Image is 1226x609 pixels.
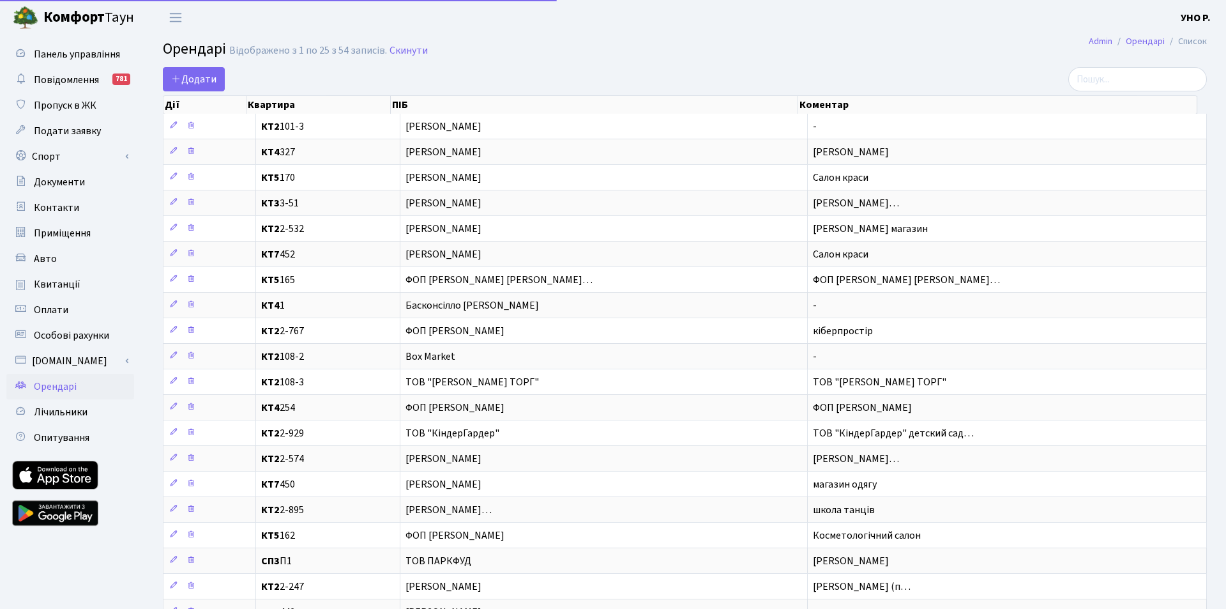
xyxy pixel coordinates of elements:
b: СП3 [261,554,280,568]
div: Відображено з 1 по 25 з 54 записів. [229,45,387,57]
span: [PERSON_NAME] (п… [813,580,911,594]
nav: breadcrumb [1070,28,1226,55]
span: кіберпростір [813,324,873,338]
a: Орендарі [6,374,134,399]
span: Приміщення [34,226,91,240]
span: П1 [261,556,395,566]
b: КТ2 [261,426,280,440]
a: Квитанції [6,272,134,297]
th: Коментар [798,96,1197,114]
span: - [813,298,817,312]
b: КТ2 [261,119,280,134]
b: КТ7 [261,477,280,491]
a: Пропуск в ЖК [6,93,134,118]
b: КТ2 [261,375,280,389]
b: КТ2 [261,503,280,517]
span: ТОВ "[PERSON_NAME] ТОРГ" [405,377,802,387]
a: Документи [6,169,134,195]
b: Комфорт [43,7,105,27]
span: 170 [261,173,395,183]
span: 108-2 [261,351,395,362]
span: Косметологічний салон [813,528,921,543]
span: ТОВ "КіндерГардер" детский сад… [813,426,974,440]
b: КТ2 [261,350,280,364]
span: [PERSON_NAME] [405,147,802,157]
b: КТ5 [261,171,280,185]
span: магазин одягу [813,477,877,491]
span: [PERSON_NAME] [405,121,802,132]
span: [PERSON_NAME] [405,198,802,208]
span: ФОП [PERSON_NAME] [PERSON_NAME]… [813,273,1000,287]
b: КТ4 [261,298,280,312]
span: [PERSON_NAME]… [405,505,802,515]
span: Документи [34,175,85,189]
a: Повідомлення781 [6,67,134,93]
span: 2-929 [261,428,395,438]
li: Список [1165,35,1207,49]
b: КТ2 [261,452,280,466]
span: 165 [261,275,395,285]
span: Контакти [34,201,79,215]
span: Особові рахунки [34,328,109,343]
a: Admin [1089,35,1112,48]
a: [DOMAIN_NAME] [6,348,134,374]
span: Опитування [34,431,89,445]
b: КТ7 [261,247,280,261]
span: 101-3 [261,121,395,132]
a: Додати [163,67,225,91]
a: Оплати [6,297,134,323]
a: Особові рахунки [6,323,134,348]
span: [PERSON_NAME] [813,554,889,568]
span: [PERSON_NAME]… [813,196,899,210]
span: [PERSON_NAME] [405,479,802,490]
span: 450 [261,479,395,490]
b: КТ2 [261,222,280,236]
span: ФОП [PERSON_NAME] [405,326,802,336]
span: Повідомлення [34,73,99,87]
span: Квитанції [34,277,80,291]
th: Квартира [246,96,391,114]
span: 452 [261,249,395,259]
a: Авто [6,246,134,272]
span: [PERSON_NAME] [405,249,802,259]
span: Лічильники [34,405,87,419]
span: школа танців [813,503,875,517]
span: 327 [261,147,395,157]
span: [PERSON_NAME] [405,173,802,183]
span: [PERSON_NAME] магазин [813,222,928,236]
th: Дії [163,96,246,114]
span: Авто [34,252,57,266]
span: Панель управління [34,47,120,61]
a: Лічильники [6,399,134,425]
span: 2-532 [261,224,395,234]
span: 254 [261,403,395,413]
span: - [813,350,817,364]
span: 2-895 [261,505,395,515]
a: Приміщення [6,220,134,246]
span: [PERSON_NAME] [813,145,889,159]
span: ТОВ "КіндерГардер" [405,428,802,438]
span: Додати [171,72,216,86]
a: УНО Р. [1181,10,1211,26]
button: Переключити навігацію [160,7,192,28]
span: Box Market [405,351,802,362]
span: Басконсілло [PERSON_NAME] [405,300,802,311]
b: КТ5 [261,528,280,543]
input: Пошук... [1068,67,1207,91]
span: 2-247 [261,582,395,592]
span: Салон краси [813,171,868,185]
span: [PERSON_NAME] [405,582,802,592]
a: Контакти [6,195,134,220]
span: Подати заявку [34,124,101,138]
span: [PERSON_NAME] [405,454,802,464]
span: Таун [43,7,134,29]
b: КТ4 [261,145,280,159]
span: ФОП [PERSON_NAME] [813,401,912,415]
span: Салон краси [813,247,868,261]
span: ФОП [PERSON_NAME] [405,403,802,413]
span: 2-574 [261,454,395,464]
span: ТОВ "[PERSON_NAME] ТОРГ" [813,375,946,389]
b: КТ4 [261,401,280,415]
span: Орендарі [163,38,226,60]
a: Подати заявку [6,118,134,144]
